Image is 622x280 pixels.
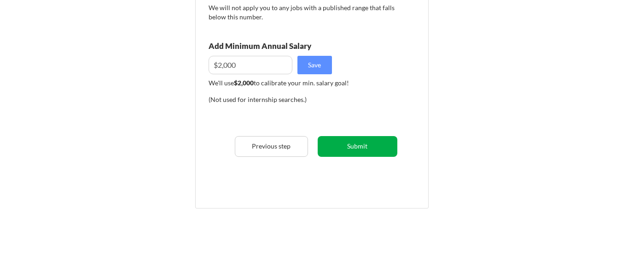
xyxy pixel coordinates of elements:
[235,136,308,157] button: Previous step
[318,136,397,157] button: Submit
[209,56,292,74] input: E.g. $100,000
[297,56,332,74] button: Save
[234,79,254,87] strong: $2,000
[209,95,333,104] div: (Not used for internship searches.)
[209,42,352,50] div: Add Minimum Annual Salary
[209,78,395,88] div: We'll use to calibrate your min. salary goal!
